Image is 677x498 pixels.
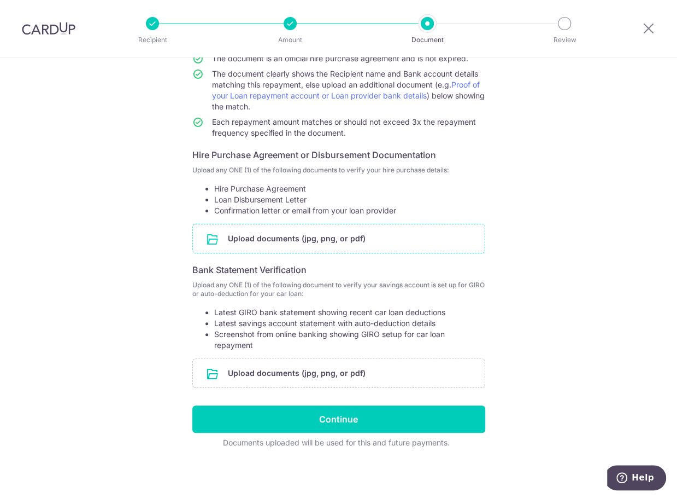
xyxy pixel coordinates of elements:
[214,307,485,318] li: Latest GIRO bank statement showing recent car loan deductions
[192,406,485,433] input: Continue
[192,148,485,161] h6: Hire Purchase Agreement or Disbursement Documentation
[212,54,468,63] span: The document is an official hire purchase agreement and is not expired.
[192,166,485,175] p: Upload any ONE (1) of the following documents to verify your hire purchase details:
[214,183,485,194] li: Hire Purchase Agreement
[607,465,666,493] iframe: Opens a widget where you can find more information
[192,263,485,276] h6: Bank Statement Verification
[192,358,485,388] div: Upload documents (jpg, png, or pdf)
[22,22,75,35] img: CardUp
[214,318,485,329] li: Latest savings account statement with auto-deduction details
[192,437,481,448] div: Documents uploaded will be used for this and future payments.
[212,117,476,137] span: Each repayment amount matches or should not exceed 3x the repayment frequency specified in the do...
[214,329,485,351] li: Screenshot from online banking showing GIRO setup for car loan repayment
[112,34,193,45] p: Recipient
[192,224,485,253] div: Upload documents (jpg, png, or pdf)
[387,34,468,45] p: Document
[250,34,331,45] p: Amount
[192,281,485,298] p: Upload any ONE (1) of the following document to verify your savings account is set up for GIRO or...
[212,69,485,111] span: The document clearly shows the Recipient name and Bank account details matching this repayment, e...
[524,34,605,45] p: Review
[214,194,485,205] li: Loan Disbursement Letter
[214,205,485,216] li: Confirmation letter or email from your loan provider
